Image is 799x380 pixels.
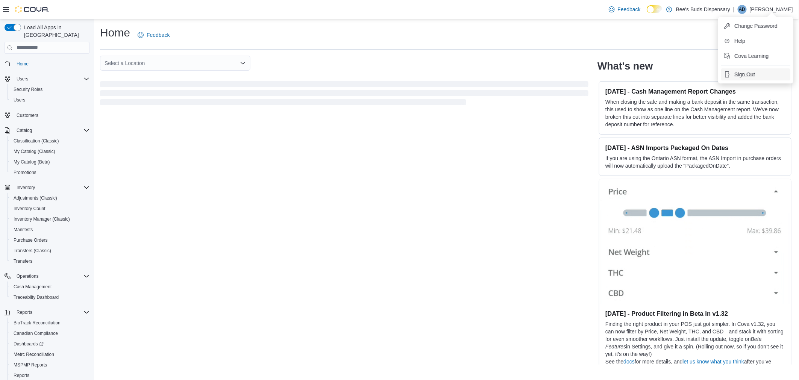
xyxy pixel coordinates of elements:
a: Purchase Orders [11,236,51,245]
button: Change Password [721,20,790,32]
button: Users [2,74,92,84]
button: My Catalog (Beta) [8,157,92,167]
h2: What's new [597,60,653,72]
span: Promotions [11,168,89,177]
span: Manifests [14,227,33,233]
a: Adjustments (Classic) [11,194,60,203]
a: Dashboards [8,339,92,349]
span: Home [17,61,29,67]
span: Load All Apps in [GEOGRAPHIC_DATA] [21,24,89,39]
span: Operations [14,272,89,281]
span: Adjustments (Classic) [11,194,89,203]
button: Inventory Manager (Classic) [8,214,92,224]
span: Canadian Compliance [14,330,58,336]
a: Classification (Classic) [11,136,62,145]
span: Feedback [618,6,641,13]
a: Manifests [11,225,36,234]
button: Operations [2,271,92,282]
span: Inventory Manager (Classic) [11,215,89,224]
span: Feedback [147,31,170,39]
button: Transfers [8,256,92,266]
h3: [DATE] - ASN Imports Packaged On Dates [605,144,785,151]
span: Inventory [17,185,35,191]
p: Bee's Buds Dispensary [676,5,730,14]
span: Metrc Reconciliation [14,351,54,357]
button: Reports [14,308,35,317]
span: Promotions [14,170,36,176]
a: Promotions [11,168,39,177]
a: Reports [11,371,32,380]
span: Users [14,97,25,103]
span: BioTrack Reconciliation [14,320,61,326]
span: Reports [14,372,29,378]
button: Open list of options [240,60,246,66]
button: MSPMP Reports [8,360,92,370]
span: Change Password [735,22,778,30]
span: Reports [14,308,89,317]
span: Transfers (Classic) [11,246,89,255]
a: Transfers (Classic) [11,246,54,255]
p: If you are using the Ontario ASN format, the ASN Import in purchase orders will now automatically... [605,154,785,170]
span: Security Roles [14,86,42,92]
span: MSPMP Reports [11,360,89,369]
span: Reports [17,309,32,315]
a: Traceabilty Dashboard [11,293,62,302]
a: Inventory Manager (Classic) [11,215,73,224]
a: Home [14,59,32,68]
button: Cova Learning [721,50,790,62]
span: Users [11,95,89,104]
span: BioTrack Reconciliation [11,318,89,327]
button: Metrc Reconciliation [8,349,92,360]
span: Security Roles [11,85,89,94]
button: Catalog [14,126,35,135]
span: Classification (Classic) [11,136,89,145]
a: Dashboards [11,339,47,348]
button: Transfers (Classic) [8,245,92,256]
a: Inventory Count [11,204,49,213]
button: Help [721,35,790,47]
span: Loading [100,83,588,107]
span: Transfers [11,257,89,266]
span: Dashboards [14,341,44,347]
span: Inventory Manager (Classic) [14,216,70,222]
button: BioTrack Reconciliation [8,318,92,328]
p: Finding the right product in your POS just got simpler. In Cova v1.32, you can now filter by Pric... [605,320,785,358]
button: Home [2,58,92,69]
span: Transfers (Classic) [14,248,51,254]
span: Catalog [17,127,32,133]
button: Promotions [8,167,92,178]
p: [PERSON_NAME] [750,5,793,14]
a: Metrc Reconciliation [11,350,57,359]
span: Adjustments (Classic) [14,195,57,201]
button: Inventory Count [8,203,92,214]
input: Dark Mode [647,5,663,13]
span: Catalog [14,126,89,135]
button: Catalog [2,125,92,136]
span: Dashboards [11,339,89,348]
span: Purchase Orders [14,237,48,243]
p: When closing the safe and making a bank deposit in the same transaction, this used to show as one... [605,98,785,128]
button: Sign Out [721,68,790,80]
button: Adjustments (Classic) [8,193,92,203]
button: Canadian Compliance [8,328,92,339]
button: My Catalog (Classic) [8,146,92,157]
span: Cash Management [11,282,89,291]
span: MSPMP Reports [14,362,47,368]
span: Metrc Reconciliation [11,350,89,359]
button: Reports [2,307,92,318]
button: Purchase Orders [8,235,92,245]
button: Manifests [8,224,92,235]
a: Transfers [11,257,35,266]
a: Security Roles [11,85,45,94]
a: Customers [14,111,41,120]
span: Sign Out [735,71,755,78]
span: Users [17,76,28,82]
em: Beta Features [605,336,762,350]
span: Customers [14,111,89,120]
p: | [733,5,735,14]
button: Operations [14,272,42,281]
span: Help [735,37,746,45]
span: My Catalog (Classic) [11,147,89,156]
span: Users [14,74,89,83]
